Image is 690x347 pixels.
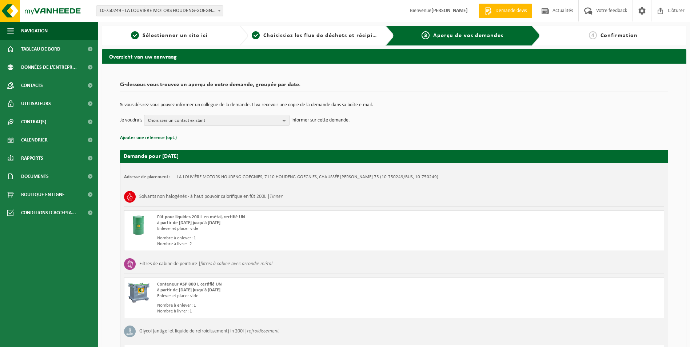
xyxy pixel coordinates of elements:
span: Confirmation [601,33,638,39]
span: Navigation [21,22,48,40]
button: Choisissez un contact existant [144,115,290,126]
p: Je voudrais [120,115,142,126]
span: Rapports [21,149,43,167]
a: 1Sélectionner un site ici [105,31,234,40]
h3: Glycol (antigel et liquide de refroidissement) in 200l | [139,326,279,337]
span: Tableau de bord [21,40,60,58]
div: Enlever et placer vide [157,226,423,232]
i: Tinner [270,194,283,199]
span: Contacts [21,76,43,95]
strong: à partir de [DATE] jusqu'à [DATE] [157,220,220,225]
span: 3 [422,31,430,39]
a: Demande devis [479,4,532,18]
span: Choisissiez les flux de déchets et récipients [263,33,384,39]
span: Sélectionner un site ici [143,33,208,39]
strong: Adresse de placement: [124,175,170,179]
h2: Overzicht van uw aanvraag [102,49,686,63]
h3: Filtres de cabine de peinture | [139,258,272,270]
span: 1 [131,31,139,39]
span: Fût pour liquides 200 L en métal, certifié UN [157,215,245,219]
a: 2Choisissiez les flux de déchets et récipients [252,31,380,40]
img: PB-AP-0800-MET-02-01.png [128,282,150,303]
span: Documents [21,167,49,186]
p: Si vous désirez vous pouvez informer un collègue de la demande. Il va recevoir une copie de la de... [120,103,668,108]
span: Boutique en ligne [21,186,65,204]
div: Enlever et placer vide [157,293,423,299]
h2: Ci-dessous vous trouvez un aperçu de votre demande, groupée par date. [120,82,668,92]
strong: [PERSON_NAME] [431,8,468,13]
span: Aperçu de vos demandes [433,33,503,39]
span: Données de l'entrepr... [21,58,77,76]
span: Demande devis [494,7,529,15]
div: Nombre à enlever: 1 [157,303,423,308]
img: LP-LD-00200-MET-21.png [128,214,150,236]
span: 10-750249 - LA LOUVIÈRE MOTORS HOUDENG-GOEGNIES - HOUDENG-GOEGNIES [96,6,223,16]
span: 10-750249 - LA LOUVIÈRE MOTORS HOUDENG-GOEGNIES - HOUDENG-GOEGNIES [96,5,223,16]
div: Nombre à livrer: 2 [157,241,423,247]
h3: Solvants non halogénés - à haut pouvoir calorifique en fût 200L | [139,191,283,203]
i: filtres à cabine avec arrondie métal [200,261,272,267]
span: Calendrier [21,131,48,149]
span: Conditions d'accepta... [21,204,76,222]
span: Choisissez un contact existant [148,115,280,126]
span: 4 [589,31,597,39]
td: LA LOUVIÈRE MOTORS HOUDENG-GOEGNIES, 7110 HOUDENG-GOEGNIES, CHAUSSÉE [PERSON_NAME] 75 (10-750249/... [177,174,438,180]
div: Nombre à enlever: 1 [157,235,423,241]
strong: Demande pour [DATE] [124,153,179,159]
span: Conteneur ASP 800 L certifié UN [157,282,222,287]
button: Ajouter une référence (opt.) [120,133,177,143]
span: Contrat(s) [21,113,46,131]
div: Nombre à livrer: 1 [157,308,423,314]
span: Utilisateurs [21,95,51,113]
strong: à partir de [DATE] jusqu'à [DATE] [157,288,220,292]
i: refroidissement [247,328,279,334]
p: informer sur cette demande. [291,115,350,126]
span: 2 [252,31,260,39]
